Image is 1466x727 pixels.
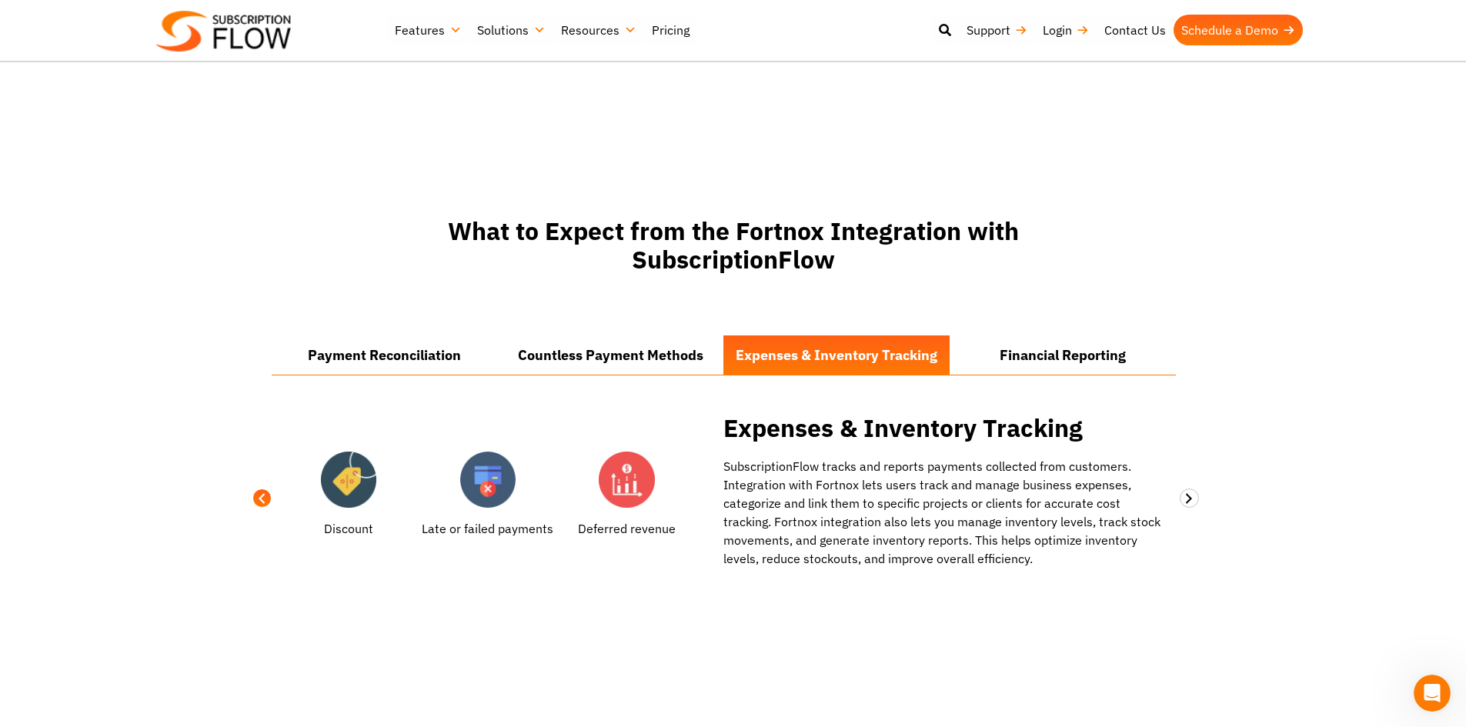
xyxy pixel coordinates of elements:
a: Solutions [469,15,553,45]
a: Pricing [644,15,697,45]
a: Support [959,15,1035,45]
img: Subscriptionflow [156,11,291,52]
img: failed payments [460,452,516,507]
a: Resources [553,15,644,45]
li: Payment Reconciliation [272,335,498,375]
h2: What to Expect from the Fortnox Integration with SubscriptionFlow [395,217,1072,274]
a: Contact Us [1097,15,1174,45]
li: Financial Reporting [950,335,1176,375]
p: Deferred revenue [557,519,696,538]
li: Expenses & Inventory Tracking [723,335,950,375]
img: discount [321,452,376,507]
a: Schedule a Demo [1174,15,1303,45]
p: SubscriptionFlow tracks and reports payments collected from customers. Integration with Fortnox l... [723,457,1168,568]
li: Countless Payment Methods [497,335,723,375]
a: Features [387,15,469,45]
a: Login [1035,15,1097,45]
p: Discount [279,519,419,538]
iframe: Intercom live chat [1414,675,1451,712]
h2: Expenses & Inventory Tracking [723,414,1168,442]
p: Late or failed payments [418,519,557,538]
